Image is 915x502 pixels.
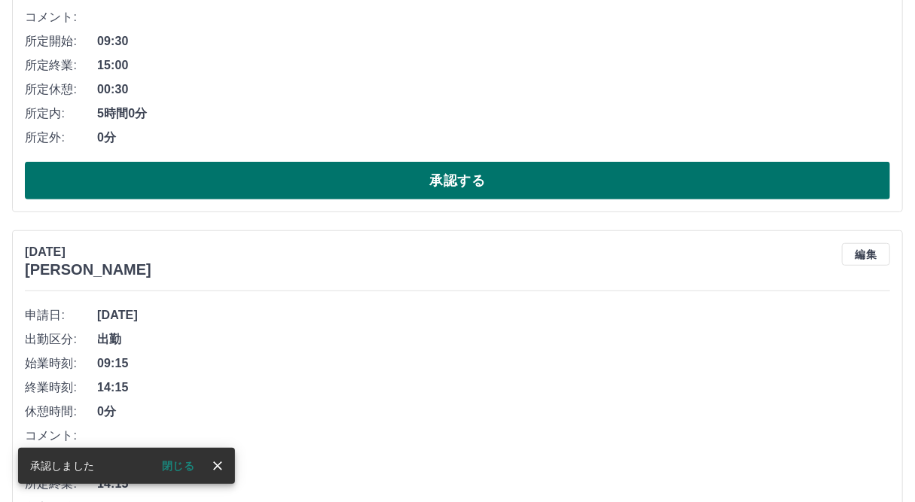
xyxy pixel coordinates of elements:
[25,243,151,261] p: [DATE]
[25,403,97,421] span: 休憩時間:
[97,475,890,493] span: 14:15
[25,129,97,147] span: 所定外:
[25,379,97,397] span: 終業時刻:
[206,455,229,477] button: close
[25,354,97,373] span: 始業時刻:
[25,162,890,199] button: 承認する
[25,261,151,278] h3: [PERSON_NAME]
[25,306,97,324] span: 申請日:
[97,81,890,99] span: 00:30
[97,129,890,147] span: 0分
[25,81,97,99] span: 所定休憩:
[25,330,97,348] span: 出勤区分:
[25,32,97,50] span: 所定開始:
[97,56,890,75] span: 15:00
[97,330,890,348] span: 出勤
[30,452,94,479] div: 承認しました
[25,105,97,123] span: 所定内:
[25,427,97,445] span: コメント:
[25,475,97,493] span: 所定終業:
[97,105,890,123] span: 5時間0分
[25,8,97,26] span: コメント:
[150,455,206,477] button: 閉じる
[97,32,890,50] span: 09:30
[97,451,890,469] span: 09:15
[97,403,890,421] span: 0分
[25,56,97,75] span: 所定終業:
[97,379,890,397] span: 14:15
[97,306,890,324] span: [DATE]
[842,243,890,266] button: 編集
[97,354,890,373] span: 09:15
